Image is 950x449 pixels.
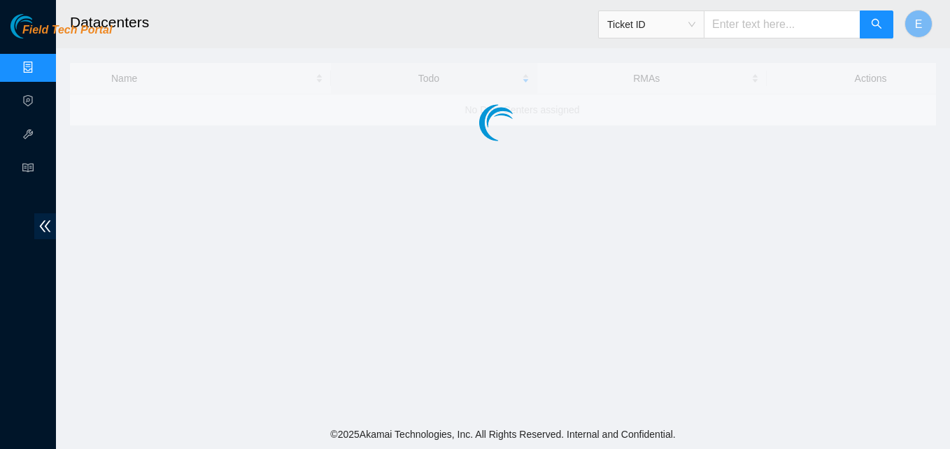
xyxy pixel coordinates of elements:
[34,213,56,239] span: double-left
[22,24,112,37] span: Field Tech Portal
[607,14,695,35] span: Ticket ID
[704,10,860,38] input: Enter text here...
[22,156,34,184] span: read
[56,420,950,449] footer: © 2025 Akamai Technologies, Inc. All Rights Reserved. Internal and Confidential.
[871,18,882,31] span: search
[905,10,933,38] button: E
[915,15,923,33] span: E
[10,25,112,43] a: Akamai TechnologiesField Tech Portal
[10,14,71,38] img: Akamai Technologies
[860,10,893,38] button: search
